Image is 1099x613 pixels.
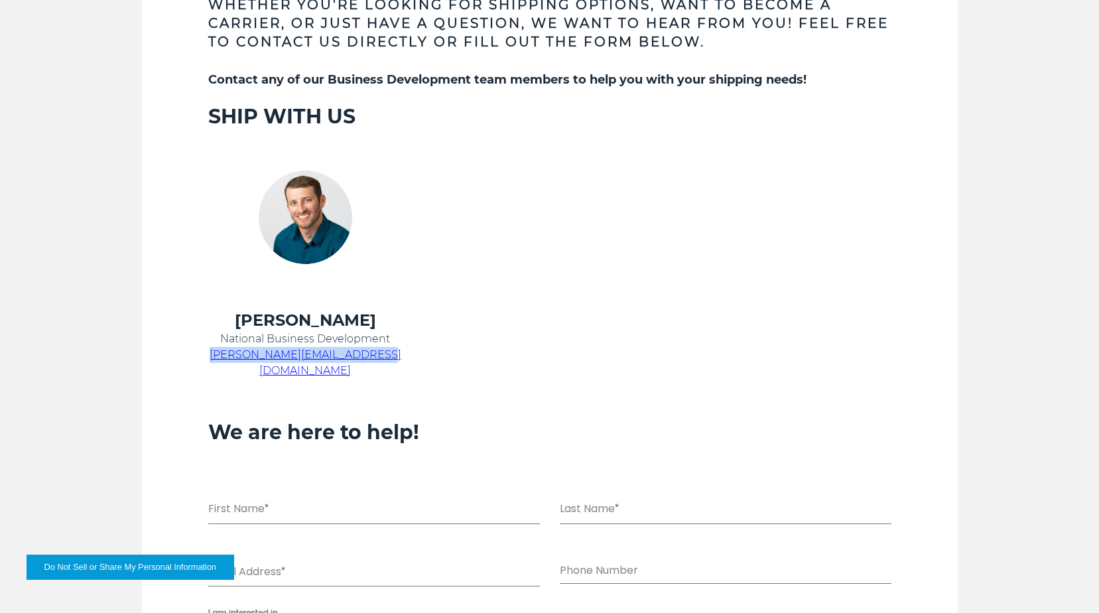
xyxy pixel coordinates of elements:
[210,348,401,377] a: [PERSON_NAME][EMAIL_ADDRESS][DOMAIN_NAME]
[208,420,891,445] h3: We are here to help!
[27,555,234,580] button: Do Not Sell or Share My Personal Information
[208,331,403,347] p: National Business Development
[208,71,891,88] h5: Contact any of our Business Development team members to help you with your shipping needs!
[208,104,891,129] h3: SHIP WITH US
[208,310,403,331] h4: [PERSON_NAME]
